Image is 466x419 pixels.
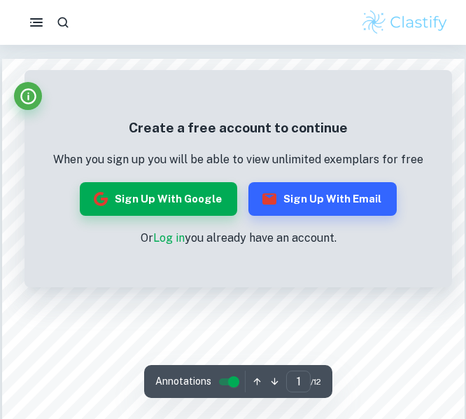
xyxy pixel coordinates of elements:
[360,8,449,36] img: Clastify logo
[153,231,185,245] a: Log in
[53,151,423,168] p: When you sign up you will be able to view unlimited exemplars for free
[53,118,423,138] h5: Create a free account to continue
[311,376,321,388] span: / 12
[80,182,237,216] button: Sign up with Google
[155,374,211,389] span: Annotations
[14,82,42,110] button: Info
[248,182,397,216] button: Sign up with Email
[53,230,423,247] p: Or you already have an account.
